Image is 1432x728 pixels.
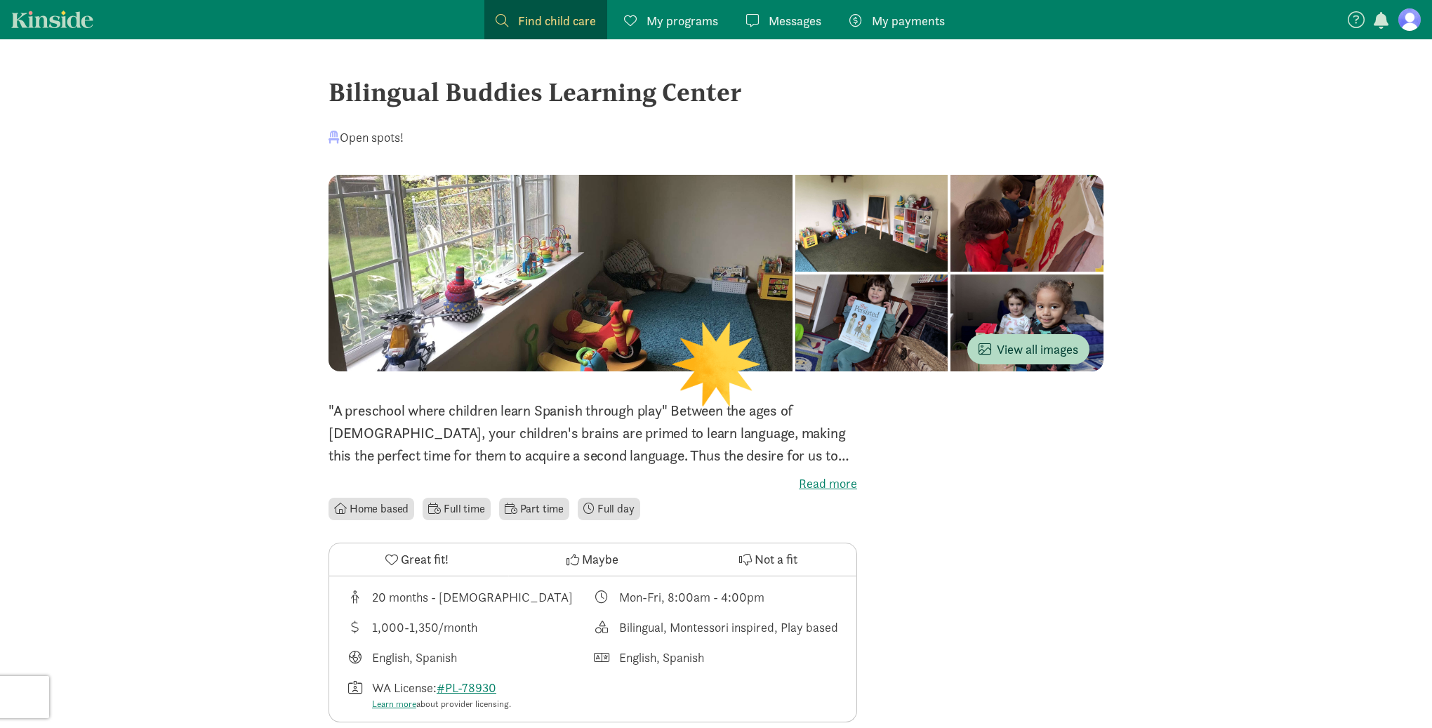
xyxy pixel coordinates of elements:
button: Not a fit [681,543,856,576]
span: Not a fit [755,550,797,569]
div: Languages spoken [593,648,840,667]
span: My payments [872,11,945,30]
div: Bilingual, Montessori inspired, Play based [619,618,838,637]
div: English, Spanish [372,648,457,667]
div: Open spots! [329,128,404,147]
span: Find child care [518,11,596,30]
a: Learn more [372,698,416,710]
div: 1,000-1,350/month [372,618,477,637]
span: View all images [979,340,1078,359]
div: 20 months - [DEMOGRAPHIC_DATA] [372,588,573,607]
li: Full time [423,498,490,520]
button: Great fit! [329,543,505,576]
span: My programs [647,11,718,30]
p: "A preschool where children learn Spanish through play" Between the ages of [DEMOGRAPHIC_DATA], y... [329,399,857,467]
div: Languages taught [346,648,593,667]
span: Maybe [582,550,618,569]
div: WA License: [372,678,511,711]
div: English, Spanish [619,648,704,667]
div: Mon-Fri, 8:00am - 4:00pm [619,588,764,607]
div: Bilingual Buddies Learning Center [329,73,1103,111]
li: Full day [578,498,640,520]
a: #PL-78930 [437,680,496,696]
a: Kinside [11,11,93,28]
button: View all images [967,334,1089,364]
div: This provider's education philosophy [593,618,840,637]
li: Part time [499,498,569,520]
li: Home based [329,498,414,520]
div: about provider licensing. [372,697,511,711]
span: Messages [769,11,821,30]
span: Great fit! [401,550,449,569]
div: Class schedule [593,588,840,607]
div: Average tuition for this program [346,618,593,637]
button: Maybe [505,543,680,576]
div: License number [346,678,593,711]
div: Age range for children that this provider cares for [346,588,593,607]
label: Read more [329,475,857,492]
